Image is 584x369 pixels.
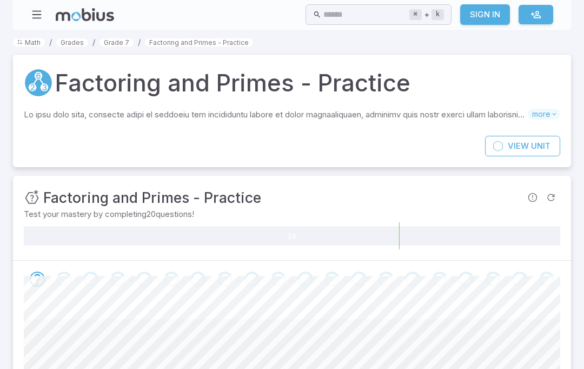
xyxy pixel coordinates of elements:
[13,36,571,48] nav: breadcrumb
[405,272,420,287] div: Go to the next question
[531,140,550,152] span: Unit
[145,38,253,47] a: Factoring and Primes - Practice
[56,38,88,47] a: Grades
[409,8,444,21] div: +
[244,272,260,287] div: Go to the next question
[99,38,134,47] a: Grade 7
[24,109,528,121] p: Lo ipsu dolo sita, consecte adipi el seddoeiu tem incididuntu labore et dolor magnaaliquaen, admi...
[298,272,313,287] div: Go to the next question
[24,68,53,97] a: Factors/Primes
[217,272,233,287] div: Go to the next question
[56,272,71,287] div: Go to the next question
[43,187,261,208] h3: Factoring and Primes - Practice
[324,272,340,287] div: Go to the next question
[459,272,474,287] div: Go to the next question
[49,36,52,48] li: /
[460,4,510,25] a: Sign In
[379,272,394,287] div: Go to the next question
[137,272,152,287] div: Go to the next question
[92,36,95,48] li: /
[432,9,444,20] kbd: k
[539,272,554,287] div: Go to the next question
[432,272,447,287] div: Go to the next question
[486,272,501,287] div: Go to the next question
[30,272,45,287] div: Go to the next question
[485,136,560,156] a: ViewUnit
[508,140,529,152] span: View
[110,272,125,287] div: Go to the next question
[512,272,527,287] div: Go to the next question
[164,272,179,287] div: Go to the next question
[55,65,410,100] h1: Factoring and Primes - Practice
[138,36,141,48] li: /
[13,38,45,47] a: Math
[351,272,367,287] div: Go to the next question
[271,272,286,287] div: Go to the next question
[24,208,560,220] p: Test your mastery by completing 20 questions!
[409,9,422,20] kbd: ⌘
[83,272,98,287] div: Go to the next question
[542,188,560,207] span: Refresh Question
[190,272,205,287] div: Go to the next question
[523,188,542,207] span: Report an issue with the question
